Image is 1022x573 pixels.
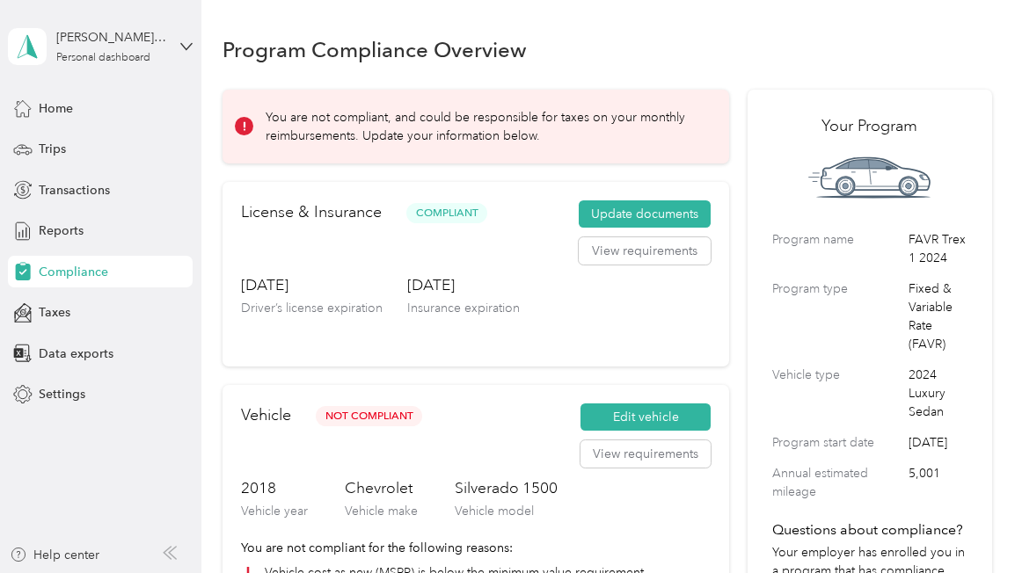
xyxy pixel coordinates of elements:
[39,221,84,240] span: Reports
[316,406,422,426] span: Not Compliant
[909,464,967,501] span: 5,001
[241,477,308,499] h3: 2018
[266,108,704,145] p: You are not compliant, and could be responsible for taxes on your monthly reimbursements. Update ...
[407,299,520,317] p: Insurance expiration
[406,203,487,223] span: Compliant
[39,99,73,118] span: Home
[909,366,967,421] span: 2024 Luxury Sedan
[772,433,902,452] label: Program start date
[923,475,1022,573] iframe: Everlance-gr Chat Button Frame
[241,299,383,317] p: Driver’s license expiration
[580,403,711,432] button: Edit vehicle
[579,237,711,265] button: View requirements
[241,539,711,557] p: You are not compliant for the following reasons:
[241,274,383,296] h3: [DATE]
[772,114,967,138] h2: Your Program
[56,28,166,47] div: [PERSON_NAME] [PERSON_NAME]
[223,40,527,59] h1: Program Compliance Overview
[580,440,711,468] button: View requirements
[909,230,967,267] span: FAVR Trex 1 2024
[455,477,558,499] h3: Silverado 1500
[39,345,113,363] span: Data exports
[39,263,108,281] span: Compliance
[39,303,70,322] span: Taxes
[345,502,418,520] p: Vehicle make
[39,385,85,403] span: Settings
[56,53,150,63] div: Personal dashboard
[909,433,967,452] span: [DATE]
[455,502,558,520] p: Vehicle model
[772,279,902,353] label: Program type
[241,502,308,520] p: Vehicle year
[345,477,418,499] h3: Chevrolet
[772,366,902,421] label: Vehicle type
[772,519,967,540] h4: Questions about compliance?
[241,200,382,224] h2: License & Insurance
[909,279,967,353] span: Fixed & Variable Rate (FAVR)
[579,200,711,228] button: Update documents
[39,181,110,199] span: Transactions
[10,546,99,564] button: Help center
[772,464,902,501] label: Annual estimated mileage
[241,403,291,427] h2: Vehicle
[39,140,66,158] span: Trips
[407,274,520,296] h3: [DATE]
[772,230,902,267] label: Program name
